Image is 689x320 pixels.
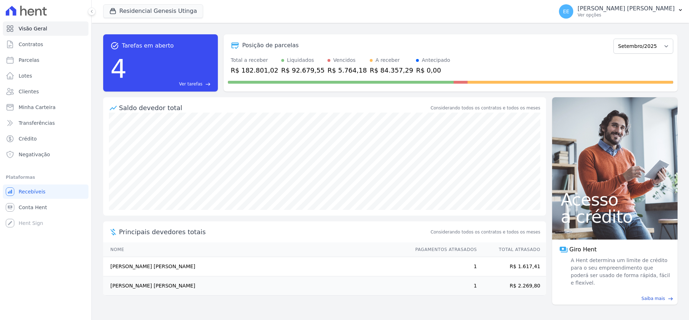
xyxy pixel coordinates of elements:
[179,81,202,87] span: Ver tarefas
[19,204,47,211] span: Conta Hent
[3,84,88,99] a: Clientes
[3,69,88,83] a: Lotes
[3,37,88,51] a: Contratos
[103,242,408,257] th: Nome
[19,104,56,111] span: Minha Carteira
[19,56,39,64] span: Parcelas
[3,132,88,146] a: Crédito
[477,257,546,276] td: R$ 1.617,41
[3,184,88,199] a: Recebíveis
[103,276,408,296] td: [PERSON_NAME] [PERSON_NAME]
[19,188,46,195] span: Recebíveis
[578,5,675,12] p: [PERSON_NAME] [PERSON_NAME]
[19,41,43,48] span: Contratos
[431,105,540,111] div: Considerando todos os contratos e todos os meses
[641,295,665,302] span: Saiba mais
[3,200,88,215] a: Conta Hent
[569,257,670,287] span: A Hent determina um limite de crédito para o seu empreendimento que poderá ser usado de forma ráp...
[19,119,55,127] span: Transferências
[3,100,88,114] a: Minha Carteira
[327,65,367,75] div: R$ 5.764,18
[431,229,540,235] span: Considerando todos os contratos e todos os meses
[130,81,211,87] a: Ver tarefas east
[477,242,546,257] th: Total Atrasado
[333,56,355,64] div: Vencidos
[19,72,32,79] span: Lotes
[668,296,673,301] span: east
[287,56,314,64] div: Liquidados
[103,4,203,18] button: Residencial Genesis Utinga
[422,56,450,64] div: Antecipado
[110,41,119,50] span: task_alt
[242,41,299,50] div: Posição de parcelas
[3,21,88,36] a: Visão Geral
[205,82,211,87] span: east
[561,208,669,225] span: a crédito
[3,147,88,162] a: Negativação
[3,116,88,130] a: Transferências
[561,191,669,208] span: Acesso
[556,295,673,302] a: Saiba mais east
[553,1,689,21] button: EE [PERSON_NAME] [PERSON_NAME] Ver opções
[569,245,597,254] span: Giro Hent
[375,56,400,64] div: A receber
[6,173,86,182] div: Plataformas
[19,151,50,158] span: Negativação
[578,12,675,18] p: Ver opções
[408,276,477,296] td: 1
[408,257,477,276] td: 1
[477,276,546,296] td: R$ 2.269,80
[103,257,408,276] td: [PERSON_NAME] [PERSON_NAME]
[3,53,88,67] a: Parcelas
[19,25,47,32] span: Visão Geral
[408,242,477,257] th: Pagamentos Atrasados
[122,41,174,50] span: Tarefas em aberto
[119,227,429,237] span: Principais devedores totais
[119,103,429,113] div: Saldo devedor total
[19,135,37,142] span: Crédito
[110,50,127,87] div: 4
[370,65,413,75] div: R$ 84.357,29
[231,65,278,75] div: R$ 182.801,02
[563,9,569,14] span: EE
[19,88,39,95] span: Clientes
[231,56,278,64] div: Total a receber
[281,65,325,75] div: R$ 92.679,55
[416,65,450,75] div: R$ 0,00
